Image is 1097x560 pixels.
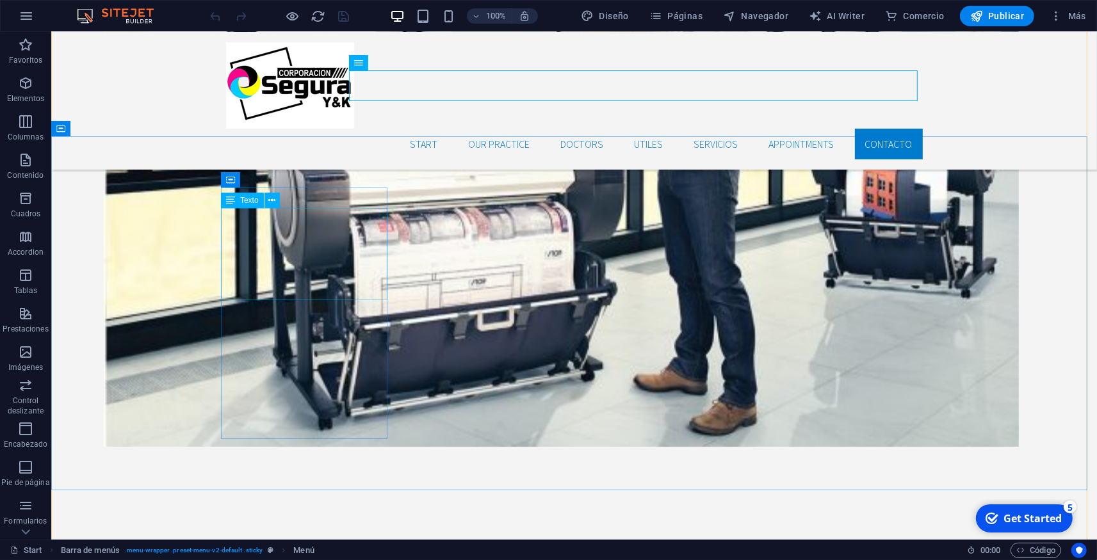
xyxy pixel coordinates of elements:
span: AI Writer [809,10,865,22]
button: Más [1044,6,1091,26]
img: Editor Logo [74,8,170,24]
p: Encabezado [4,439,47,449]
p: Elementos [7,93,44,104]
nav: breadcrumb [61,543,314,558]
div: 5 [95,1,108,14]
span: Diseño [581,10,629,22]
button: AI Writer [804,6,870,26]
h6: Tiempo de la sesión [967,543,1001,558]
p: Contenido [7,170,44,180]
button: Navegador [718,6,793,26]
div: Get Started [35,12,93,26]
span: Navegador [723,10,788,22]
p: Tablas [14,285,38,296]
button: 100% [467,8,512,24]
span: Páginas [649,10,703,22]
button: Páginas [644,6,708,26]
span: 00 00 [980,543,1000,558]
i: Volver a cargar página [311,9,326,24]
div: Get Started 5 items remaining, 0% complete [7,5,104,33]
p: Cuadros [11,209,41,219]
button: Código [1011,543,1061,558]
span: Haz clic para seleccionar y doble clic para editar [293,543,314,558]
button: Usercentrics [1071,543,1087,558]
button: Diseño [576,6,634,26]
div: Diseño (Ctrl+Alt+Y) [576,6,634,26]
span: : [989,545,991,555]
p: Prestaciones [3,324,48,334]
span: Texto [240,196,259,204]
span: . menu-wrapper .preset-menu-v2-default .sticky [125,543,263,558]
button: Publicar [960,6,1035,26]
p: Pie de página [1,477,49,488]
span: Código [1016,543,1055,558]
p: Formularios [4,516,47,526]
button: Comercio [880,6,950,26]
span: Comercio [885,10,945,22]
span: Publicar [970,10,1025,22]
p: Favoritos [9,55,42,65]
p: Columnas [8,132,44,142]
i: Al redimensionar, ajustar el nivel de zoom automáticamente para ajustarse al dispositivo elegido. [519,10,531,22]
button: reload [311,8,326,24]
h6: 100% [486,8,507,24]
span: Haz clic para seleccionar y doble clic para editar [61,543,120,558]
p: Imágenes [8,362,43,372]
i: Este elemento es un preajuste personalizable [268,547,273,554]
a: Haz clic para cancelar la selección y doble clic para abrir páginas [10,543,42,558]
p: Accordion [8,247,44,257]
span: Más [1050,10,1086,22]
